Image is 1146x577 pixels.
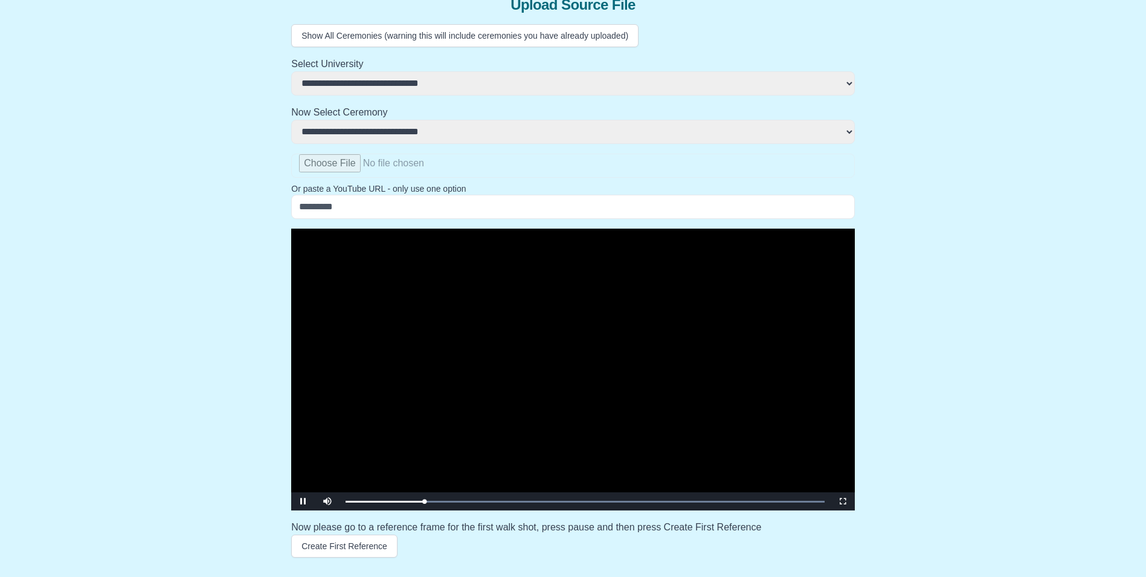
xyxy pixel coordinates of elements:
[291,492,315,510] button: Pause
[346,501,825,503] div: Progress Bar
[315,492,340,510] button: Mute
[831,492,855,510] button: Fullscreen
[291,105,855,120] h2: Now Select Ceremony
[291,24,639,47] button: Show All Ceremonies (warning this will include ceremonies you have already uploaded)
[291,183,855,195] p: Or paste a YouTube URL - only use one option
[291,535,398,558] button: Create First Reference
[291,229,855,510] div: Video Player
[291,520,855,535] h3: Now please go to a reference frame for the first walk shot, press pause and then press Create Fir...
[291,57,855,71] h2: Select University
